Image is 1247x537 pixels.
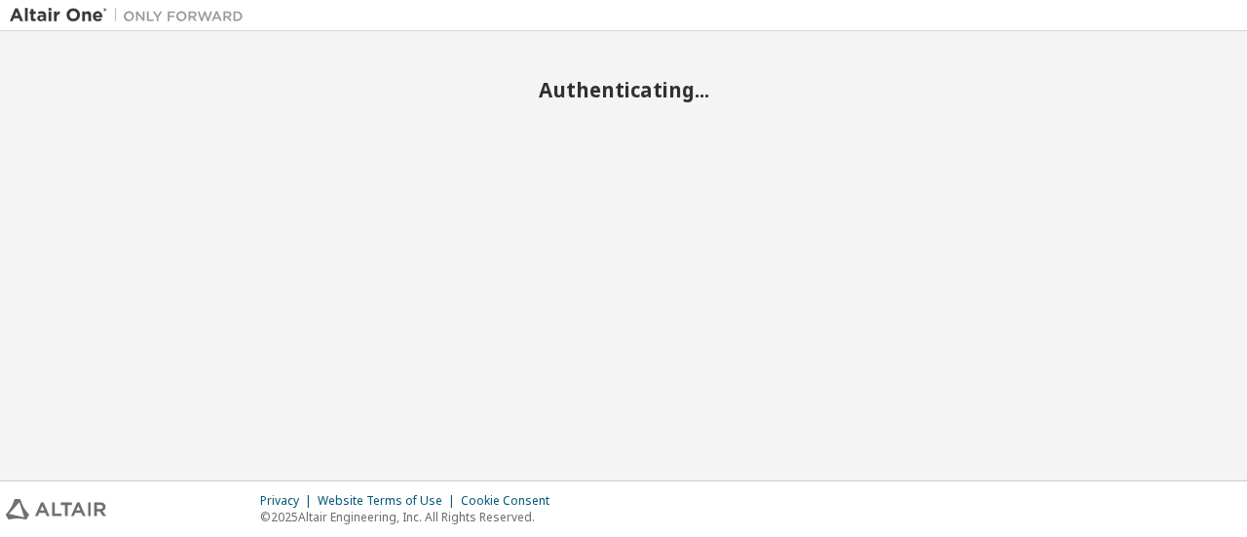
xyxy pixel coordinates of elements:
[260,493,318,509] div: Privacy
[461,493,561,509] div: Cookie Consent
[318,493,461,509] div: Website Terms of Use
[6,499,106,519] img: altair_logo.svg
[10,6,253,25] img: Altair One
[260,509,561,525] p: © 2025 Altair Engineering, Inc. All Rights Reserved.
[10,77,1237,102] h2: Authenticating...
